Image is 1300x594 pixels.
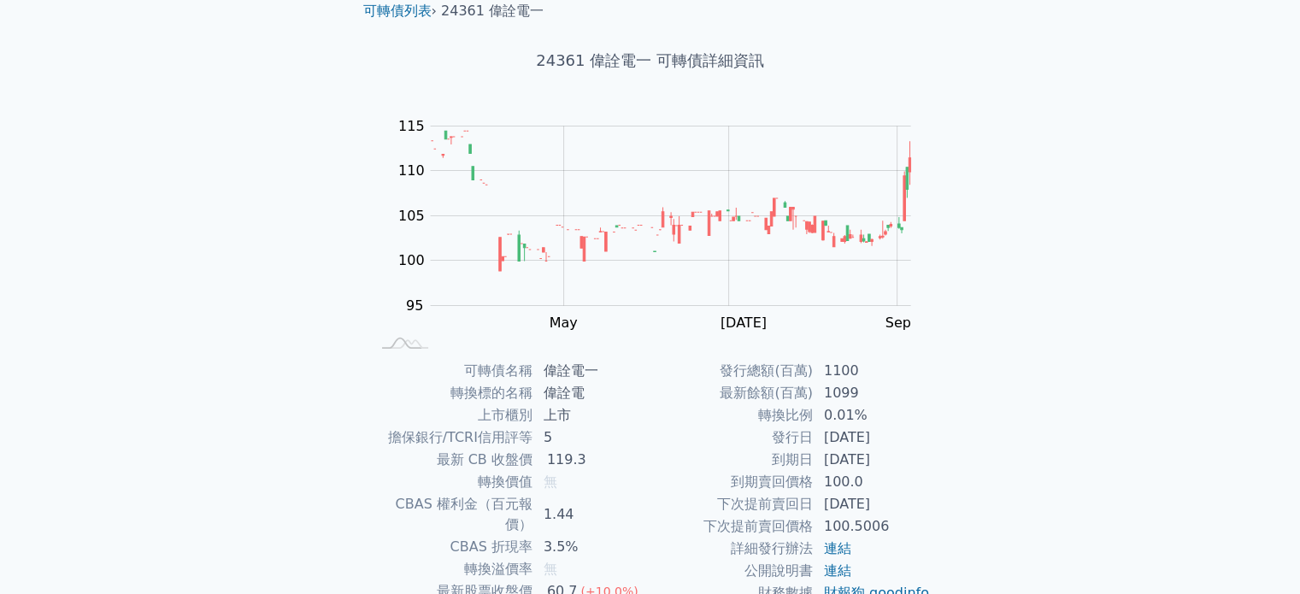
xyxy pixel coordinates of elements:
[814,493,931,515] td: [DATE]
[824,562,851,579] a: 連結
[533,404,650,426] td: 上市
[533,360,650,382] td: 偉詮電一
[814,382,931,404] td: 1099
[533,493,650,536] td: 1.44
[533,382,650,404] td: 偉詮電
[441,1,544,21] li: 24361 偉詮電一
[544,473,557,490] span: 無
[350,49,951,73] h1: 24361 偉詮電一 可轉債詳細資訊
[650,426,814,449] td: 發行日
[370,471,533,493] td: 轉換價值
[398,252,425,268] tspan: 100
[398,118,425,134] tspan: 115
[814,426,931,449] td: [DATE]
[650,493,814,515] td: 下次提前賣回日
[363,1,437,21] li: ›
[814,449,931,471] td: [DATE]
[370,536,533,558] td: CBAS 折現率
[824,540,851,556] a: 連結
[650,471,814,493] td: 到期賣回價格
[650,538,814,560] td: 詳細發行辦法
[650,382,814,404] td: 最新餘額(百萬)
[650,360,814,382] td: 發行總額(百萬)
[650,515,814,538] td: 下次提前賣回價格
[814,360,931,382] td: 1100
[363,3,432,19] a: 可轉債列表
[370,558,533,580] td: 轉換溢價率
[814,471,931,493] td: 100.0
[650,449,814,471] td: 到期日
[370,404,533,426] td: 上市櫃別
[370,449,533,471] td: 最新 CB 收盤價
[544,450,590,470] div: 119.3
[721,315,767,331] tspan: [DATE]
[398,162,425,179] tspan: 110
[885,315,911,331] tspan: Sep
[549,315,577,331] tspan: May
[370,360,533,382] td: 可轉債名稱
[370,426,533,449] td: 擔保銀行/TCRI信用評等
[406,297,423,314] tspan: 95
[389,118,936,331] g: Chart
[544,561,557,577] span: 無
[533,426,650,449] td: 5
[650,560,814,582] td: 公開說明書
[370,382,533,404] td: 轉換標的名稱
[370,493,533,536] td: CBAS 權利金（百元報價）
[814,515,931,538] td: 100.5006
[650,404,814,426] td: 轉換比例
[398,208,425,224] tspan: 105
[1215,512,1300,594] div: 聊天小工具
[814,404,931,426] td: 0.01%
[1215,512,1300,594] iframe: Chat Widget
[533,536,650,558] td: 3.5%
